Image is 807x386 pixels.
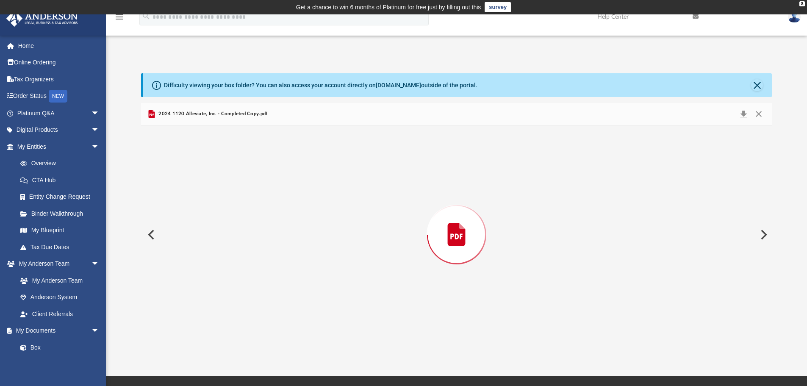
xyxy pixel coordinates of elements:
[6,105,112,122] a: Platinum Q&Aarrow_drop_down
[12,239,112,255] a: Tax Due Dates
[12,272,104,289] a: My Anderson Team
[12,339,104,356] a: Box
[12,172,112,189] a: CTA Hub
[6,122,112,139] a: Digital Productsarrow_drop_down
[141,11,151,21] i: search
[12,222,108,239] a: My Blueprint
[91,105,108,122] span: arrow_drop_down
[12,205,112,222] a: Binder Walkthrough
[12,305,108,322] a: Client Referrals
[4,10,80,27] img: Anderson Advisors Platinum Portal
[12,189,112,205] a: Entity Change Request
[164,81,477,90] div: Difficulty viewing your box folder? You can also access your account directly on outside of the p...
[6,37,112,54] a: Home
[485,2,511,12] a: survey
[376,82,421,89] a: [DOMAIN_NAME]
[6,255,108,272] a: My Anderson Teamarrow_drop_down
[91,255,108,273] span: arrow_drop_down
[6,54,112,71] a: Online Ordering
[12,289,108,306] a: Anderson System
[49,90,67,103] div: NEW
[6,88,112,105] a: Order StatusNEW
[6,322,108,339] a: My Documentsarrow_drop_down
[736,108,751,120] button: Download
[91,322,108,340] span: arrow_drop_down
[91,138,108,156] span: arrow_drop_down
[754,223,772,247] button: Next File
[12,155,112,172] a: Overview
[141,223,160,247] button: Previous File
[91,122,108,139] span: arrow_drop_down
[751,79,763,91] button: Close
[788,11,801,23] img: User Pic
[114,12,125,22] i: menu
[157,110,267,118] span: 2024 1120 Alleviate, Inc. - Completed Copy.pdf
[6,138,112,155] a: My Entitiesarrow_drop_down
[12,356,108,373] a: Meeting Minutes
[114,16,125,22] a: menu
[141,103,772,344] div: Preview
[751,108,766,120] button: Close
[799,1,805,6] div: close
[6,71,112,88] a: Tax Organizers
[296,2,481,12] div: Get a chance to win 6 months of Platinum for free just by filling out this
